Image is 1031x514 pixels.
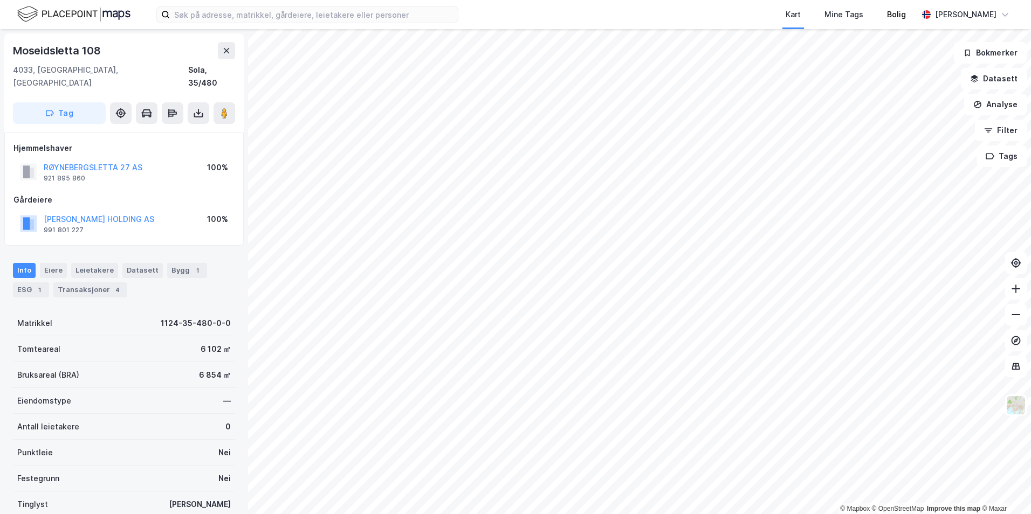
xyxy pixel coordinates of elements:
[17,343,60,356] div: Tomteareal
[207,161,228,174] div: 100%
[40,263,67,278] div: Eiere
[1006,395,1026,415] img: Z
[977,462,1031,514] iframe: Chat Widget
[964,94,1027,115] button: Analyse
[17,317,52,330] div: Matrikkel
[169,498,231,511] div: [PERSON_NAME]
[954,42,1027,64] button: Bokmerker
[13,64,188,89] div: 4033, [GEOGRAPHIC_DATA], [GEOGRAPHIC_DATA]
[17,472,59,485] div: Festegrunn
[188,64,235,89] div: Sola, 35/480
[13,142,235,155] div: Hjemmelshaver
[167,263,207,278] div: Bygg
[71,263,118,278] div: Leietakere
[207,213,228,226] div: 100%
[17,369,79,381] div: Bruksareal (BRA)
[17,394,71,407] div: Eiendomstype
[44,174,85,183] div: 921 895 860
[34,284,45,295] div: 1
[225,420,231,433] div: 0
[17,5,130,24] img: logo.f888ab2527a4732fd821a326f86c7f29.svg
[13,193,235,206] div: Gårdeiere
[13,282,49,297] div: ESG
[975,120,1027,141] button: Filter
[218,446,231,459] div: Nei
[122,263,163,278] div: Datasett
[223,394,231,407] div: —
[170,6,458,23] input: Søk på adresse, matrikkel, gårdeiere, leietakere eller personer
[112,284,123,295] div: 4
[935,8,996,21] div: [PERSON_NAME]
[17,498,48,511] div: Tinglyst
[161,317,231,330] div: 1124-35-480-0-0
[13,102,106,124] button: Tag
[218,472,231,485] div: Nei
[961,68,1027,89] button: Datasett
[192,265,203,276] div: 1
[977,145,1027,167] button: Tags
[13,42,103,59] div: Moseidsletta 108
[927,505,980,512] a: Improve this map
[17,420,79,433] div: Antall leietakere
[201,343,231,356] div: 6 102 ㎡
[53,282,127,297] div: Transaksjoner
[887,8,906,21] div: Bolig
[44,226,84,234] div: 991 801 227
[786,8,801,21] div: Kart
[824,8,863,21] div: Mine Tags
[17,446,53,459] div: Punktleie
[872,505,924,512] a: OpenStreetMap
[840,505,870,512] a: Mapbox
[13,263,36,278] div: Info
[199,369,231,381] div: 6 854 ㎡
